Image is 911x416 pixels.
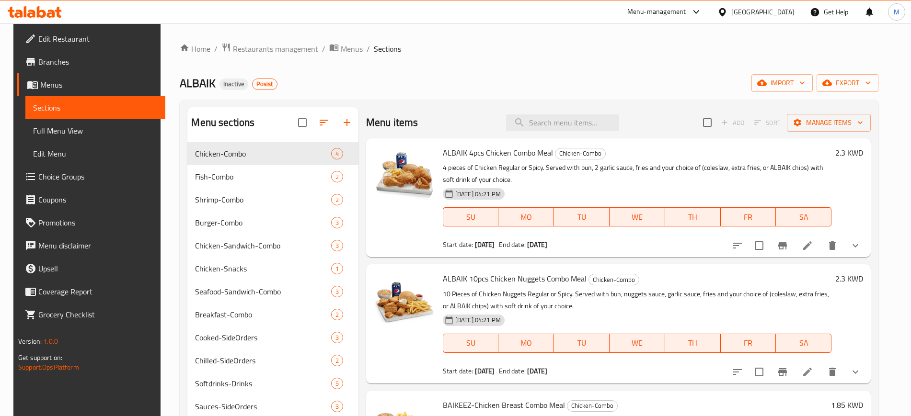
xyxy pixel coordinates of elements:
[195,401,331,412] span: Sauces-SideOrders
[610,334,665,353] button: WE
[499,238,526,251] span: End date:
[187,326,358,349] div: Cooked-SideOrders3
[38,309,158,320] span: Grocery Checklist
[331,401,343,412] div: items
[721,207,776,226] button: FR
[180,43,878,55] nav: breadcrumb
[195,286,331,297] span: Seafood-Sandwich-Combo
[33,148,158,159] span: Edit Menu
[817,74,878,92] button: export
[555,148,605,159] span: Chicken-Combo
[195,171,331,182] span: Fish-Combo
[725,210,773,224] span: FR
[331,332,343,343] div: items
[187,280,358,303] div: Seafood-Sandwich-Combo3
[555,148,606,159] div: Chicken-Combo
[38,286,158,297] span: Coverage Report
[613,336,661,350] span: WE
[451,315,505,325] span: [DATE] 04:21 PM
[451,190,505,199] span: [DATE] 04:21 PM
[187,257,358,280] div: Chicken-Snacks1
[341,43,363,55] span: Menus
[221,43,318,55] a: Restaurants management
[554,334,610,353] button: TU
[38,171,158,182] span: Choice Groups
[312,111,335,134] span: Sort sections
[322,43,325,55] li: /
[499,365,526,377] span: End date:
[195,332,331,343] span: Cooked-SideOrders
[776,207,831,226] button: SA
[195,240,331,251] div: Chicken-Sandwich-Combo
[332,287,343,296] span: 3
[25,142,165,165] a: Edit Menu
[38,56,158,67] span: Branches
[40,79,158,90] span: Menus
[669,336,717,350] span: TH
[443,162,831,186] p: 4 pieces of Chicken Regular or Spicy. Served with bun, 2 garlic sauce, fries and your choice of (...
[18,361,79,373] a: Support.OpsPlatform
[366,115,418,130] h2: Menu items
[447,336,495,350] span: SU
[367,43,370,55] li: /
[195,217,331,228] span: Burger-Combo
[38,194,158,205] span: Coupons
[475,238,495,251] b: [DATE]
[33,125,158,136] span: Full Menu View
[195,378,331,389] span: Softdrinks-Drinks
[187,165,358,188] div: Fish-Combo2
[17,50,165,73] a: Branches
[558,210,606,224] span: TU
[443,146,553,160] span: ALBAIK 4pcs Chicken Combo Meal
[195,148,331,159] span: Chicken-Combo
[771,234,794,257] button: Branch-specific-item
[443,271,587,286] span: ALBAIK 10pcs Chicken Nuggets Combo Meal
[332,310,343,319] span: 2
[332,195,343,204] span: 2
[17,211,165,234] a: Promotions
[331,194,343,205] div: items
[332,218,343,227] span: 3
[374,272,435,333] img: ALBAIK 10pcs Chicken Nuggets Combo Meal
[844,360,867,383] button: show more
[721,334,776,353] button: FR
[831,398,863,412] h6: 1.85 KWD
[25,119,165,142] a: Full Menu View
[187,372,358,395] div: Softdrinks-Drinks5
[214,43,218,55] li: /
[850,240,861,251] svg: Show Choices
[292,112,312,133] span: Select all sections
[332,149,343,158] span: 4
[187,188,358,211] div: Shrimp-Combo2
[835,272,863,285] h6: 2.3 KWD
[187,211,358,234] div: Burger-Combo3
[502,336,550,350] span: MO
[443,238,473,251] span: Start date:
[38,33,158,45] span: Edit Restaurant
[749,236,769,256] span: Select to update
[331,309,343,320] div: items
[821,360,844,383] button: delete
[502,210,550,224] span: MO
[331,378,343,389] div: items
[195,309,331,320] span: Breakfast-Combo
[18,335,42,348] span: Version:
[191,115,254,130] h2: Menu sections
[527,238,547,251] b: [DATE]
[195,194,331,205] div: Shrimp-Combo
[17,188,165,211] a: Coupons
[195,263,331,274] span: Chicken-Snacks
[331,355,343,366] div: items
[180,43,210,55] a: Home
[447,210,495,224] span: SU
[717,115,748,130] span: Add item
[894,7,899,17] span: M
[331,240,343,251] div: items
[731,7,795,17] div: [GEOGRAPHIC_DATA]
[787,114,871,132] button: Manage items
[844,234,867,257] button: show more
[726,360,749,383] button: sort-choices
[374,43,401,55] span: Sections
